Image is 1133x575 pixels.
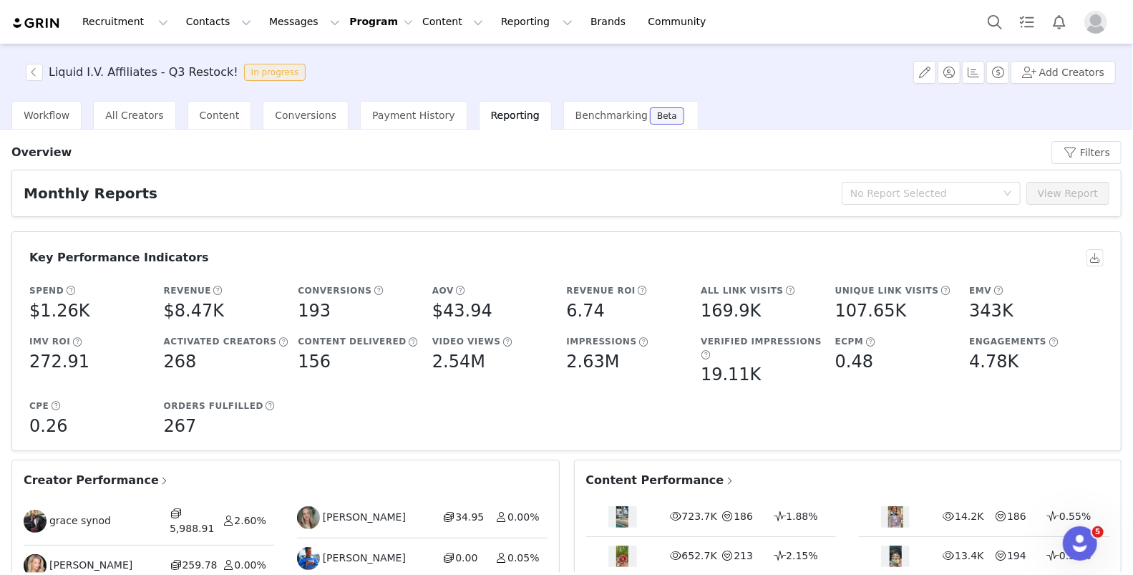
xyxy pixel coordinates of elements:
h5: Verified Impressions [701,335,822,348]
h5: IMV ROI [29,335,70,348]
button: Add Creators [1011,61,1116,84]
h3: Liquid I.V. Affiliates - Q3 Restock! [49,64,238,81]
h5: 343K [969,298,1013,324]
h5: Revenue [164,284,211,297]
span: 194 [1007,550,1026,561]
button: Reporting [492,6,581,38]
span: 1.88% [786,511,817,522]
iframe: Intercom live chat [1063,526,1097,561]
img: 0a6695ca-856c-4d61-ba9f-f3635de82548.jpg [297,547,320,570]
h5: 2.54M [432,349,485,375]
span: 723.7K [682,511,717,522]
span: 186 [1007,511,1026,522]
img: placeholder-profile.jpg [1084,11,1107,34]
button: Notifications [1044,6,1075,38]
span: 5,988.91 [170,523,214,534]
h5: Orders Fulfilled [164,400,263,412]
span: Payment History [372,110,455,121]
span: Reporting [491,110,540,121]
span: 259.78 [183,559,218,571]
span: [PERSON_NAME] [323,551,406,566]
button: Filters [1051,141,1122,164]
span: 5 [1092,526,1104,538]
button: Program [349,14,413,29]
h5: 4.78K [969,349,1018,375]
h5: Video Views [432,335,501,348]
span: 186 [734,511,753,522]
h5: 6.74 [567,298,605,324]
h5: $43.94 [432,298,492,324]
h5: Conversions [298,284,371,297]
img: grin logo [11,16,62,30]
h3: Overview [11,144,72,161]
span: grace synod [49,513,111,528]
div: No Report Selected [850,186,996,200]
span: 0.00 [455,552,477,564]
span: Content Performance [586,472,735,489]
span: 14.2K [955,511,983,522]
h5: 19.11K [701,362,761,387]
button: Contacts [178,6,260,38]
button: Profile [1076,11,1122,34]
button: Recruitment [74,6,177,38]
h5: 107.65K [835,298,907,324]
h5: 268 [164,349,197,375]
span: 0.00% [507,511,539,523]
h5: Revenue ROI [567,284,636,297]
span: 2.15% [786,550,817,561]
h5: AOV [432,284,454,297]
h5: Content Delivered [298,335,407,348]
span: Conversions [275,110,336,121]
h5: 0.48 [835,349,873,375]
h5: Impressions [567,335,637,348]
i: icon: down [1003,189,1012,199]
h5: 169.9K [701,298,761,324]
span: 0.05% [507,552,539,564]
h5: $1.26K [29,298,89,324]
h5: Engagements [969,335,1046,348]
h5: 0.26 [29,413,67,439]
span: 0.00% [234,559,266,571]
button: Search [979,6,1011,38]
img: c08bed83-f74e-4c2b-b2fa-421700dc9f32.jpg [24,510,47,533]
h5: 156 [298,349,331,375]
img: content thumbnail [890,546,902,567]
h3: Key Performance Indicators [29,249,209,266]
h5: Activated Creators [164,335,277,348]
h5: Unique Link Visits [835,284,939,297]
a: Tasks [1011,6,1043,38]
button: View Report [1026,182,1109,205]
h5: All Link Visits [701,284,784,297]
span: [PERSON_NAME] [323,510,406,525]
a: Brands [582,6,638,38]
span: Workflow [24,110,69,121]
h5: Spend [29,284,64,297]
h5: 267 [164,413,197,439]
a: Community [640,6,721,38]
span: In progress [244,64,306,81]
span: Benchmarking [575,110,648,121]
span: 652.7K [682,550,717,561]
span: 2.60% [234,515,266,526]
img: content thumbnail [616,546,628,567]
h5: CPE [29,400,49,412]
img: content thumbnail [888,506,903,528]
img: dd4d72b3-2d35-41c9-a69e-a65ca028251f.jpg [297,506,320,529]
span: Content [200,110,240,121]
span: 13.4K [955,550,983,561]
span: 0.57% [1059,550,1091,561]
span: 34.95 [455,511,484,523]
h5: EMV [969,284,991,297]
h5: 272.91 [29,349,89,375]
h5: 2.63M [567,349,620,375]
h5: eCPM [835,335,864,348]
div: Beta [657,112,677,120]
span: 0.55% [1059,511,1091,522]
h5: $8.47K [164,298,224,324]
span: 213 [734,550,753,561]
img: content thumbnail [616,506,628,528]
button: Content [414,6,492,38]
span: All Creators [105,110,163,121]
h5: 193 [298,298,331,324]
